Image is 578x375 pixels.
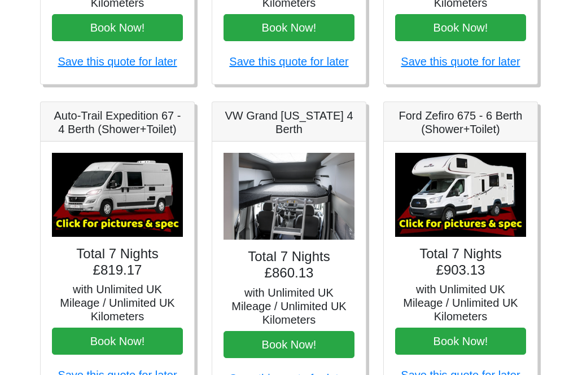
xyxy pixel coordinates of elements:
h5: Ford Zefiro 675 - 6 Berth (Shower+Toilet) [395,109,526,136]
button: Book Now! [395,328,526,355]
h5: with Unlimited UK Mileage / Unlimited UK Kilometers [52,283,183,324]
h5: VW Grand [US_STATE] 4 Berth [224,109,354,136]
button: Book Now! [52,15,183,42]
h5: with Unlimited UK Mileage / Unlimited UK Kilometers [395,283,526,324]
a: Save this quote for later [229,56,348,68]
button: Book Now! [395,15,526,42]
h5: Auto-Trail Expedition 67 - 4 Berth (Shower+Toilet) [52,109,183,136]
img: Ford Zefiro 675 - 6 Berth (Shower+Toilet) [395,153,526,237]
a: Save this quote for later [58,56,177,68]
h5: with Unlimited UK Mileage / Unlimited UK Kilometers [224,286,354,327]
a: Save this quote for later [401,56,520,68]
img: Auto-Trail Expedition 67 - 4 Berth (Shower+Toilet) [52,153,183,237]
img: VW Grand California 4 Berth [224,153,354,241]
h4: Total 7 Nights £903.13 [395,246,526,279]
button: Book Now! [224,332,354,359]
h4: Total 7 Nights £819.17 [52,246,183,279]
h4: Total 7 Nights £860.13 [224,249,354,282]
button: Book Now! [224,15,354,42]
button: Book Now! [52,328,183,355]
